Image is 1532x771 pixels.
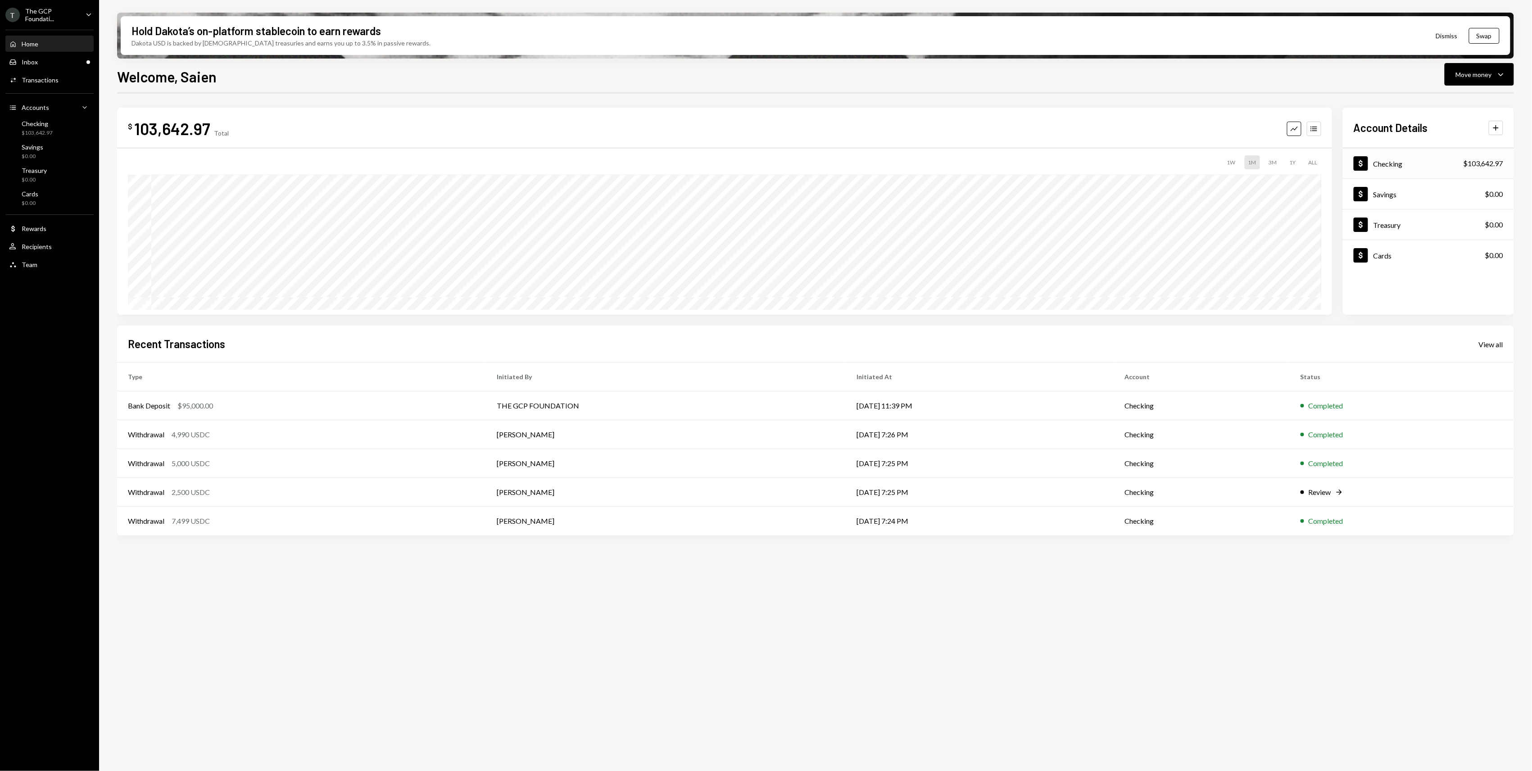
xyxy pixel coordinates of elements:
a: Inbox [5,54,94,70]
div: Cards [22,190,38,198]
th: Type [117,363,486,391]
div: $0.00 [22,153,43,160]
div: $0.00 [22,176,47,184]
th: Account [1114,363,1290,391]
div: 7,499 USDC [172,516,210,526]
div: 3M [1265,155,1281,169]
div: Recipients [22,243,52,250]
div: View all [1479,340,1503,349]
a: View all [1479,339,1503,349]
div: The GCP Foundati... [25,7,78,23]
button: Move money [1445,63,1514,86]
a: Accounts [5,99,94,115]
div: Move money [1456,70,1492,79]
th: Status [1290,363,1514,391]
a: Rewards [5,220,94,236]
div: $0.00 [22,200,38,207]
div: Rewards [22,225,46,232]
td: [DATE] 7:26 PM [846,420,1114,449]
a: Recipients [5,238,94,254]
div: 103,642.97 [134,118,210,139]
button: Swap [1469,28,1500,44]
div: Savings [1373,190,1397,199]
div: Bank Deposit [128,400,170,411]
td: [DATE] 7:25 PM [846,478,1114,507]
td: Checking [1114,420,1290,449]
a: Savings$0.00 [1343,179,1514,209]
div: Transactions [22,76,59,84]
h1: Welcome, Saien [117,68,217,86]
div: 1W [1224,155,1239,169]
div: 4,990 USDC [172,429,210,440]
div: Withdrawal [128,429,164,440]
div: ALL [1305,155,1321,169]
td: Checking [1114,391,1290,420]
a: Transactions [5,72,94,88]
div: Team [22,261,37,268]
td: Checking [1114,507,1290,535]
div: $ [128,122,132,131]
div: Withdrawal [128,487,164,498]
div: 1M [1245,155,1260,169]
div: $0.00 [1485,189,1503,200]
a: Checking$103,642.97 [1343,148,1514,178]
div: Treasury [22,167,47,174]
div: $0.00 [1485,250,1503,261]
td: [DATE] 11:39 PM [846,391,1114,420]
div: Completed [1309,516,1343,526]
td: [PERSON_NAME] [486,478,846,507]
div: Treasury [1373,221,1401,229]
td: THE GCP FOUNDATION [486,391,846,420]
div: T [5,8,20,22]
div: Savings [22,143,43,151]
a: Cards$0.00 [5,187,94,209]
div: 2,500 USDC [172,487,210,498]
div: $103,642.97 [22,129,53,137]
div: $95,000.00 [177,400,213,411]
td: [PERSON_NAME] [486,449,846,478]
div: Accounts [22,104,49,111]
button: Dismiss [1425,25,1469,46]
div: Inbox [22,58,38,66]
th: Initiated At [846,363,1114,391]
div: Total [214,129,229,137]
div: Dakota USD is backed by [DEMOGRAPHIC_DATA] treasuries and earns you up to 3.5% in passive rewards. [131,38,431,48]
a: Savings$0.00 [5,141,94,162]
td: Checking [1114,449,1290,478]
div: $0.00 [1485,219,1503,230]
div: Hold Dakota’s on-platform stablecoin to earn rewards [131,23,381,38]
h2: Account Details [1354,120,1428,135]
div: Completed [1309,458,1343,469]
td: [DATE] 7:24 PM [846,507,1114,535]
div: Completed [1309,429,1343,440]
div: Review [1309,487,1331,498]
div: 1Y [1286,155,1300,169]
div: Withdrawal [128,458,164,469]
h2: Recent Transactions [128,336,225,351]
a: Treasury$0.00 [5,164,94,186]
a: Cards$0.00 [1343,240,1514,270]
div: Checking [22,120,53,127]
div: Checking [1373,159,1403,168]
td: [DATE] 7:25 PM [846,449,1114,478]
a: Checking$103,642.97 [5,117,94,139]
a: Team [5,256,94,272]
td: [PERSON_NAME] [486,420,846,449]
div: $103,642.97 [1464,158,1503,169]
div: Withdrawal [128,516,164,526]
div: Cards [1373,251,1392,260]
th: Initiated By [486,363,846,391]
div: 5,000 USDC [172,458,210,469]
td: [PERSON_NAME] [486,507,846,535]
td: Checking [1114,478,1290,507]
a: Treasury$0.00 [1343,209,1514,240]
a: Home [5,36,94,52]
div: Completed [1309,400,1343,411]
div: Home [22,40,38,48]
